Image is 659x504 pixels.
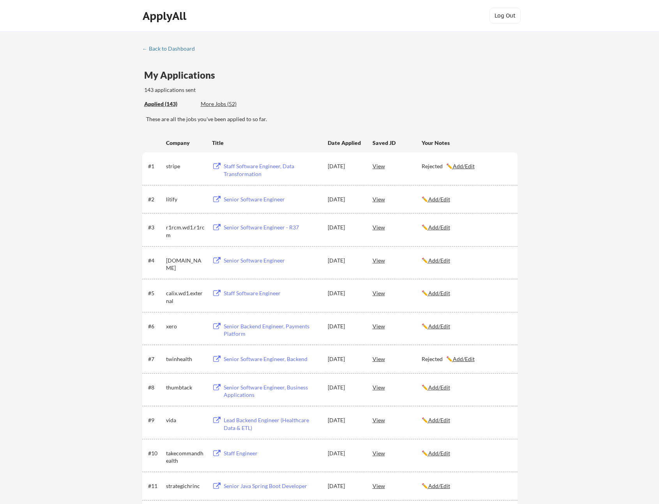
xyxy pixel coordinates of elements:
[224,224,320,231] div: Senior Software Engineer - R37
[373,319,422,333] div: View
[328,289,362,297] div: [DATE]
[373,286,422,300] div: View
[144,100,195,108] div: These are all the jobs you've been applied to so far.
[224,196,320,203] div: Senior Software Engineer
[166,162,205,170] div: stripe
[422,449,511,457] div: ✏️
[428,257,450,264] u: Add/Edit
[428,417,450,423] u: Add/Edit
[144,100,195,108] div: Applied (143)
[166,355,205,363] div: twinhealth
[148,449,163,457] div: #10
[148,322,163,330] div: #6
[422,224,511,231] div: ✏️
[328,384,362,391] div: [DATE]
[224,355,320,363] div: Senior Software Engineer, Backend
[328,449,362,457] div: [DATE]
[142,46,201,53] a: ← Back to Dashboard
[212,139,320,147] div: Title
[224,449,320,457] div: Staff Engineer
[166,196,205,203] div: litify
[166,224,205,239] div: r1rcm.wd1.r1rcm
[166,416,205,424] div: vida
[489,8,521,23] button: Log Out
[422,257,511,264] div: ✏️
[422,384,511,391] div: ✏️
[328,482,362,490] div: [DATE]
[422,139,511,147] div: Your Notes
[224,257,320,264] div: Senior Software Engineer
[373,220,422,234] div: View
[428,224,450,231] u: Add/Edit
[166,289,205,305] div: calix.wd1.external
[373,136,422,150] div: Saved JD
[373,380,422,394] div: View
[428,196,450,203] u: Add/Edit
[166,257,205,272] div: [DOMAIN_NAME]
[166,482,205,490] div: strategichrinc
[148,257,163,264] div: #4
[148,162,163,170] div: #1
[143,9,189,23] div: ApplyAll
[422,322,511,330] div: ✏️
[148,355,163,363] div: #7
[422,196,511,203] div: ✏️
[224,289,320,297] div: Staff Software Engineer
[148,384,163,391] div: #8
[328,224,362,231] div: [DATE]
[201,100,258,108] div: More Jobs (52)
[224,322,320,338] div: Senior Backend Engineer, Payments Platform
[148,196,163,203] div: #2
[422,162,511,170] div: Rejected ✏️
[142,46,201,51] div: ← Back to Dashboard
[428,450,450,456] u: Add/Edit
[422,289,511,297] div: ✏️
[422,416,511,424] div: ✏️
[373,446,422,460] div: View
[148,289,163,297] div: #5
[224,416,320,432] div: Lead Backend Engineer (Healthcare Data & ETL)
[201,100,258,108] div: These are job applications we think you'd be a good fit for, but couldn't apply you to automatica...
[148,482,163,490] div: #11
[422,355,511,363] div: Rejected ✏️
[422,482,511,490] div: ✏️
[328,416,362,424] div: [DATE]
[328,139,362,147] div: Date Applied
[144,86,295,94] div: 143 applications sent
[166,322,205,330] div: xero
[148,416,163,424] div: #9
[453,163,475,169] u: Add/Edit
[224,162,320,178] div: Staff Software Engineer, Data Transformation
[224,384,320,399] div: Senior Software Engineer, Business Applications
[328,355,362,363] div: [DATE]
[428,323,450,330] u: Add/Edit
[373,413,422,427] div: View
[373,352,422,366] div: View
[373,159,422,173] div: View
[146,115,518,123] div: These are all the jobs you've been applied to so far.
[328,322,362,330] div: [DATE]
[224,482,320,490] div: Senior Java Spring Boot Developer
[428,384,450,391] u: Add/Edit
[428,290,450,296] u: Add/Edit
[328,162,362,170] div: [DATE]
[144,70,221,80] div: My Applications
[373,479,422,493] div: View
[148,224,163,231] div: #3
[328,196,362,203] div: [DATE]
[166,139,205,147] div: Company
[428,483,450,489] u: Add/Edit
[373,192,422,206] div: View
[166,384,205,391] div: thumbtack
[453,356,475,362] u: Add/Edit
[373,253,422,267] div: View
[166,449,205,465] div: takecommandhealth
[328,257,362,264] div: [DATE]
